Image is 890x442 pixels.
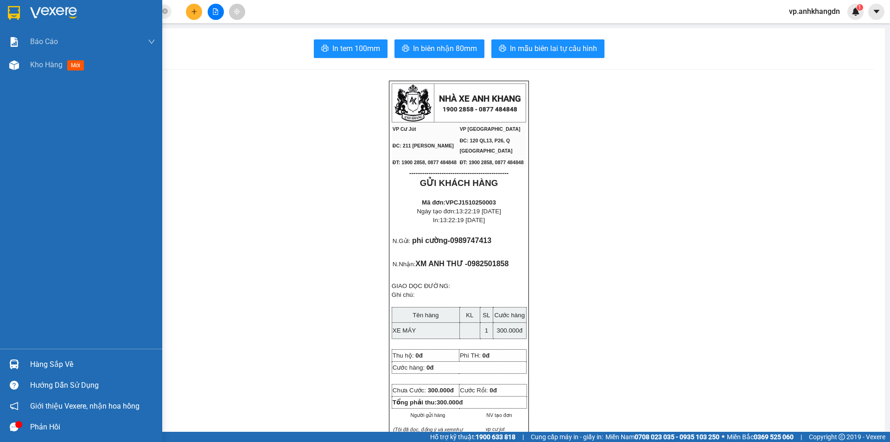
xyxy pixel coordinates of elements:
img: logo [394,84,432,122]
div: Phản hồi [30,420,155,434]
span: ⚪️ [722,435,725,439]
span: close-circle [162,8,168,14]
img: warehouse-icon [9,359,19,369]
strong: Tổng phải thu: [393,399,463,406]
span: Chưa Cước: [393,387,454,394]
em: như đã ký, nội dung biên nhận) [398,427,463,440]
span: VPCJ1510250003 [445,199,496,206]
strong: 0369 525 060 [754,433,794,441]
span: vp.anhkhangdn [782,6,847,17]
span: 300.000đ [496,327,522,334]
sup: 1 [857,4,863,11]
span: Nhận: [79,9,102,19]
span: printer [499,45,506,53]
span: phi cường [412,237,448,244]
img: warehouse-icon [9,60,19,70]
span: vp cư jut [486,426,505,432]
img: logo-vxr [8,6,20,20]
span: close-circle [162,7,168,16]
span: Tên hàng [413,312,439,319]
span: 0đ [426,364,434,371]
span: 300.000đ [437,399,463,406]
span: Cước Rồi: [460,387,497,394]
span: Người gửi hàng [411,412,445,418]
span: 0đ [483,352,490,359]
span: | [801,432,802,442]
button: printerIn mẫu biên lai tự cấu hình [491,39,604,58]
div: XM ANH THƯ [79,30,173,41]
button: plus [186,4,202,20]
span: ĐC: 120 QL13, P26, Q [GEOGRAPHIC_DATA] [460,138,513,154]
img: solution-icon [9,37,19,47]
span: SL [483,312,490,319]
em: (Tôi đã đọc, đồng ý và xem [393,427,454,432]
span: Gửi: [8,9,22,19]
span: Cước hàng: [393,364,425,371]
span: In mẫu biên lai tự cấu hình [510,43,597,54]
button: caret-down [868,4,884,20]
span: caret-down [872,7,881,16]
span: 1 [485,327,488,334]
span: aim [234,8,240,15]
span: In: [433,217,485,224]
div: Hướng dẫn sử dụng [30,378,155,392]
span: printer [321,45,329,53]
span: Miền Nam [605,432,719,442]
span: Ngày tạo đơn: [417,208,501,215]
span: ĐT: 1900 2858, 0877 484848 [460,160,524,165]
span: In tem 100mm [332,43,380,54]
span: Miền Bắc [727,432,794,442]
span: Cung cấp máy in - giấy in: [531,432,603,442]
span: 0đ [415,352,423,359]
span: 1 [858,4,861,11]
span: file-add [212,8,219,15]
span: NV tạo đơn [478,412,512,418]
strong: 1900 2858 - 0877 484848 [443,106,517,113]
span: - [448,237,491,244]
span: VP [GEOGRAPHIC_DATA] [460,126,521,132]
span: mới [67,60,84,70]
strong: GỬI KHÁCH HÀNG [420,178,498,188]
span: Hỗ trợ kỹ thuật: [430,432,515,442]
span: plus [191,8,197,15]
div: VP Cư Jút [8,8,73,19]
span: Cước hàng [494,312,525,319]
button: printerIn biên nhận 80mm [394,39,484,58]
span: GIAO DỌC ĐƯỜNG: [392,282,450,289]
strong: 1900 633 818 [476,433,515,441]
span: KL [466,312,473,319]
span: Phí TH: [460,352,481,359]
span: Giới thiệu Vexere, nhận hoa hồng [30,400,140,412]
span: notification [10,402,19,410]
span: Báo cáo [30,36,58,47]
div: 0989747413 [8,30,73,43]
button: aim [229,4,245,20]
span: 0989747413 [450,237,491,244]
strong: 0708 023 035 - 0935 103 250 [635,433,719,441]
span: 0982501858 [467,260,509,268]
span: Chưa cước : [78,62,120,72]
div: Hàng sắp về [30,358,155,372]
span: message [10,423,19,431]
span: 13:22:19 [DATE] [456,208,501,215]
span: 0đ [489,387,497,394]
button: printerIn tem 100mm [314,39,388,58]
strong: NHÀ XE ANH KHANG [439,94,521,104]
div: 300.000 [78,60,174,73]
span: printer [402,45,409,53]
strong: Mã đơn: [422,199,496,206]
span: copyright [839,434,845,440]
span: XM ANH THƯ - [415,260,509,268]
div: 0982501858 [79,41,173,54]
span: Thu hộ: [393,352,414,359]
div: VP [GEOGRAPHIC_DATA] [79,8,173,30]
img: icon-new-feature [852,7,860,16]
span: N.Gửi: [393,237,410,244]
span: VP Cư Jút [393,126,416,132]
span: N.Nhận: [393,261,415,268]
span: question-circle [10,381,19,390]
span: ĐC: 211 [PERSON_NAME] [393,143,454,148]
span: XE MÁY [393,327,416,334]
span: In biên nhận 80mm [413,43,477,54]
button: file-add [208,4,224,20]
